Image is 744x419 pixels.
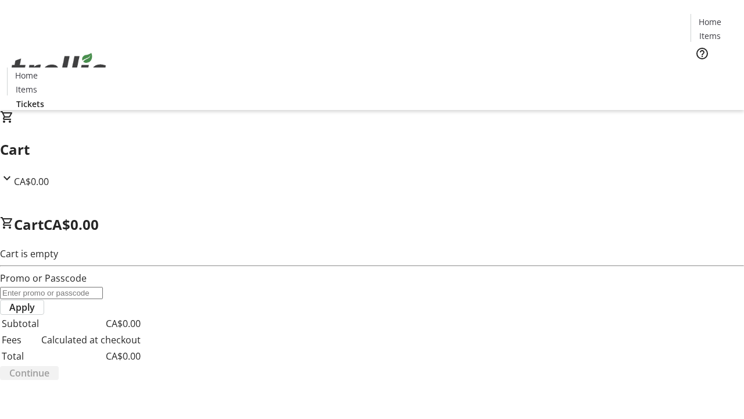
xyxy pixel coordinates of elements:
[8,69,45,81] a: Home
[7,40,110,98] img: Orient E2E Organization jilktz4xHa's Logo
[691,68,737,80] a: Tickets
[41,349,141,364] td: CA$0.00
[1,332,40,347] td: Fees
[700,68,728,80] span: Tickets
[691,42,714,65] button: Help
[44,215,99,234] span: CA$0.00
[7,98,53,110] a: Tickets
[691,30,728,42] a: Items
[15,69,38,81] span: Home
[699,30,721,42] span: Items
[9,300,35,314] span: Apply
[14,175,49,188] span: CA$0.00
[16,83,37,95] span: Items
[699,16,721,28] span: Home
[41,332,141,347] td: Calculated at checkout
[1,316,40,331] td: Subtotal
[16,98,44,110] span: Tickets
[691,16,728,28] a: Home
[41,316,141,331] td: CA$0.00
[8,83,45,95] a: Items
[1,349,40,364] td: Total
